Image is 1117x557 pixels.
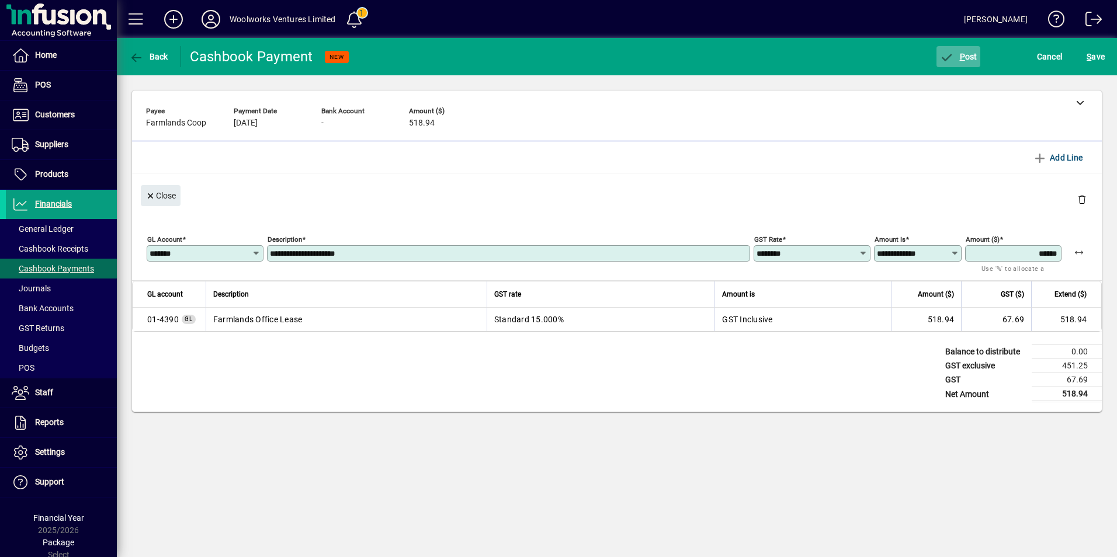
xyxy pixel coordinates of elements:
span: Amount ($) [918,288,954,301]
span: NEW [329,53,344,61]
span: Financials [35,199,72,208]
button: Apply remaining balance [1065,238,1093,266]
span: Customers [35,110,75,119]
span: 518.94 [409,119,435,128]
span: Back [129,52,168,61]
span: GL account [147,288,183,301]
a: Home [6,41,117,70]
span: P [960,52,965,61]
button: Delete [1068,185,1096,213]
span: Close [145,186,176,206]
td: GST exclusive [939,359,1032,373]
a: GST Returns [6,318,117,338]
span: Farmlands Coop [146,119,206,128]
td: Standard 15.000% [487,308,714,331]
button: Add Line [1028,147,1088,168]
div: Woolworks Ventures Limited [230,10,336,29]
a: Staff [6,378,117,408]
span: Home [35,50,57,60]
span: Budgets [12,343,49,353]
span: Support [35,477,64,486]
mat-label: Amount ($) [966,235,1000,243]
span: General Ledger [12,224,74,234]
span: - [321,119,324,128]
td: 67.69 [961,308,1031,331]
td: 0.00 [1032,345,1102,359]
span: Suppliers [35,140,68,149]
a: Support [6,468,117,497]
span: S [1087,52,1091,61]
span: GST rate [494,288,521,301]
a: Cashbook Receipts [6,239,117,259]
span: Settings [35,447,65,457]
span: GST ($) [1001,288,1024,301]
a: Reports [6,408,117,437]
a: Journals [6,278,117,298]
a: Suppliers [6,130,117,159]
span: ave [1087,47,1105,66]
span: Cancel [1037,47,1063,66]
span: POS [12,363,34,373]
span: Bank Accounts [12,304,74,313]
mat-label: GST rate [754,235,782,243]
span: POS [35,80,51,89]
span: Package [43,538,74,547]
button: Add [155,9,192,30]
span: Extend ($) [1054,288,1087,301]
td: GST [939,373,1032,387]
app-page-header-button: Close [138,190,183,200]
button: Profile [192,9,230,30]
span: GST Returns [12,323,64,333]
span: Land Lease [147,314,179,325]
button: Close [141,185,181,206]
span: Cashbook Receipts [12,244,88,253]
span: Add Line [1033,148,1083,167]
span: Journals [12,284,51,293]
button: Back [126,46,171,67]
td: 67.69 [1032,373,1102,387]
td: 451.25 [1032,359,1102,373]
span: Description [213,288,249,301]
a: POS [6,358,117,378]
a: Knowledge Base [1039,2,1065,40]
mat-label: Description [268,235,302,243]
td: 518.94 [1032,387,1102,402]
div: Cashbook Payment [190,47,313,66]
span: Reports [35,417,64,427]
mat-hint: Use '%' to allocate a percentage [981,262,1052,287]
td: 518.94 [1031,308,1101,331]
td: Balance to distribute [939,345,1032,359]
a: POS [6,71,117,100]
span: Products [35,169,68,179]
button: Post [936,46,980,67]
mat-label: GL Account [147,235,182,243]
td: 518.94 [891,308,961,331]
a: Customers [6,100,117,130]
div: [PERSON_NAME] [964,10,1028,29]
a: Bank Accounts [6,298,117,318]
a: Logout [1077,2,1102,40]
app-page-header-button: Delete [1068,194,1096,204]
td: Farmlands Office Lease [206,308,487,331]
mat-label: Amount is [875,235,906,243]
a: Products [6,160,117,189]
span: Financial Year [33,513,84,523]
button: Cancel [1034,46,1066,67]
span: GL [185,316,193,322]
app-page-header-button: Back [117,46,181,67]
span: Amount is [722,288,755,301]
a: Cashbook Payments [6,259,117,278]
span: [DATE] [234,119,258,128]
td: GST Inclusive [714,308,891,331]
td: Net Amount [939,387,1032,402]
a: Settings [6,438,117,467]
button: Save [1084,46,1108,67]
span: Cashbook Payments [12,264,94,273]
span: ost [939,52,977,61]
a: General Ledger [6,219,117,239]
span: Staff [35,388,53,397]
a: Budgets [6,338,117,358]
